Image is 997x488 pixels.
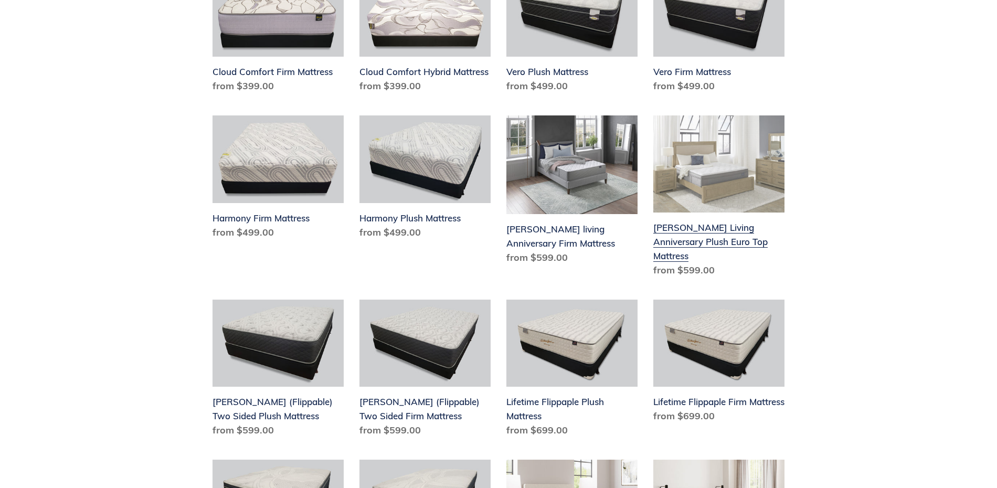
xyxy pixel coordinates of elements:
[213,300,344,442] a: Del Ray (Flippable) Two Sided Plush Mattress
[653,300,784,428] a: Lifetime Flippaple Firm Mattress
[359,115,491,243] a: Harmony Plush Mattress
[213,115,344,243] a: Harmony Firm Mattress
[506,115,638,269] a: Scott living Anniversary Firm Mattress
[653,115,784,281] a: Scott Living Anniversary Plush Euro Top Mattress
[359,300,491,442] a: Del Ray (Flippable) Two Sided Firm Mattress
[506,300,638,442] a: Lifetime Flippaple Plush Mattress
